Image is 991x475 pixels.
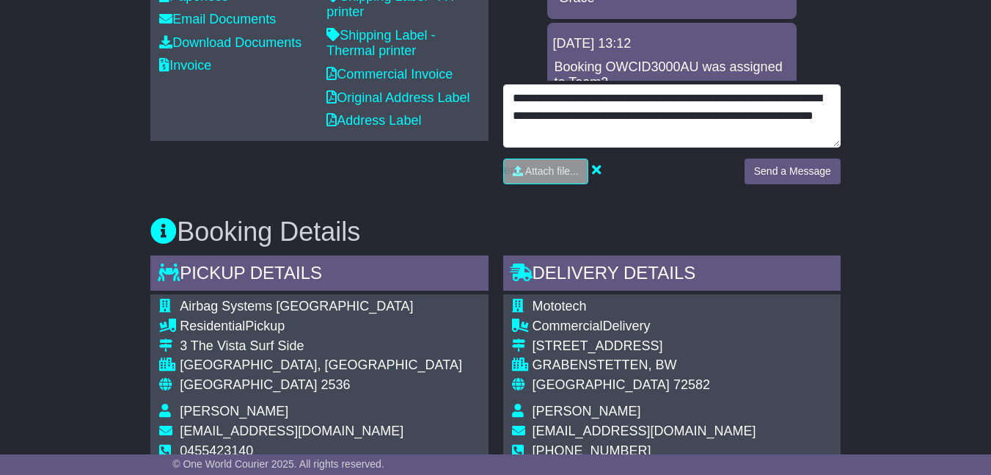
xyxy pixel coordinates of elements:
[180,358,462,374] div: [GEOGRAPHIC_DATA], [GEOGRAPHIC_DATA]
[533,319,603,333] span: Commercial
[533,338,756,355] div: [STREET_ADDRESS]
[180,377,317,392] span: [GEOGRAPHIC_DATA]
[555,59,789,91] p: Booking OWCID3000AU was assigned to Team2.
[159,12,276,26] a: Email Documents
[553,36,791,52] div: [DATE] 13:12
[150,217,841,247] h3: Booking Details
[533,443,651,458] span: [PHONE_NUMBER]
[180,424,403,438] span: [EMAIL_ADDRESS][DOMAIN_NAME]
[533,319,756,335] div: Delivery
[673,377,710,392] span: 72582
[745,159,841,184] button: Send a Message
[180,338,462,355] div: 3 The Vista Surf Side
[172,458,384,470] span: © One World Courier 2025. All rights reserved.
[180,443,253,458] span: 0455423140
[180,404,288,418] span: [PERSON_NAME]
[180,319,462,335] div: Pickup
[326,67,453,81] a: Commercial Invoice
[533,424,756,438] span: [EMAIL_ADDRESS][DOMAIN_NAME]
[326,113,421,128] a: Address Label
[180,299,413,313] span: Airbag Systems [GEOGRAPHIC_DATA]
[533,299,587,313] span: Mototech
[326,90,469,105] a: Original Address Label
[326,28,435,59] a: Shipping Label - Thermal printer
[503,255,841,295] div: Delivery Details
[321,377,351,392] span: 2536
[159,35,301,50] a: Download Documents
[533,377,670,392] span: [GEOGRAPHIC_DATA]
[533,404,641,418] span: [PERSON_NAME]
[533,358,756,374] div: GRABENSTETTEN, BW
[150,255,488,295] div: Pickup Details
[180,319,245,333] span: Residential
[159,58,211,73] a: Invoice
